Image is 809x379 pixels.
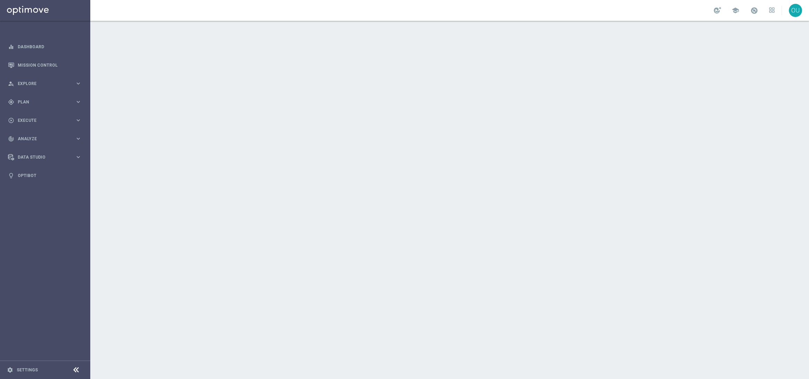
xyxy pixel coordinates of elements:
[18,155,75,159] span: Data Studio
[8,81,75,87] div: Explore
[75,154,82,160] i: keyboard_arrow_right
[8,56,82,74] div: Mission Control
[18,37,82,56] a: Dashboard
[8,117,14,124] i: play_circle_outline
[8,136,82,142] button: track_changes Analyze keyboard_arrow_right
[8,62,82,68] button: Mission Control
[8,81,82,86] button: person_search Explore keyboard_arrow_right
[7,367,13,373] i: settings
[8,118,82,123] button: play_circle_outline Execute keyboard_arrow_right
[8,99,14,105] i: gps_fixed
[8,154,82,160] button: Data Studio keyboard_arrow_right
[8,99,75,105] div: Plan
[75,135,82,142] i: keyboard_arrow_right
[18,166,82,185] a: Optibot
[75,117,82,124] i: keyboard_arrow_right
[18,137,75,141] span: Analyze
[8,44,14,50] i: equalizer
[8,166,82,185] div: Optibot
[8,172,14,179] i: lightbulb
[18,118,75,123] span: Execute
[8,136,75,142] div: Analyze
[8,136,14,142] i: track_changes
[75,80,82,87] i: keyboard_arrow_right
[8,154,75,160] div: Data Studio
[8,37,82,56] div: Dashboard
[8,117,75,124] div: Execute
[18,56,82,74] a: Mission Control
[8,173,82,178] button: lightbulb Optibot
[8,81,14,87] i: person_search
[75,99,82,105] i: keyboard_arrow_right
[8,44,82,50] button: equalizer Dashboard
[18,82,75,86] span: Explore
[18,100,75,104] span: Plan
[17,368,38,372] a: Settings
[8,99,82,105] button: gps_fixed Plan keyboard_arrow_right
[732,7,739,14] span: school
[789,4,802,17] div: OU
